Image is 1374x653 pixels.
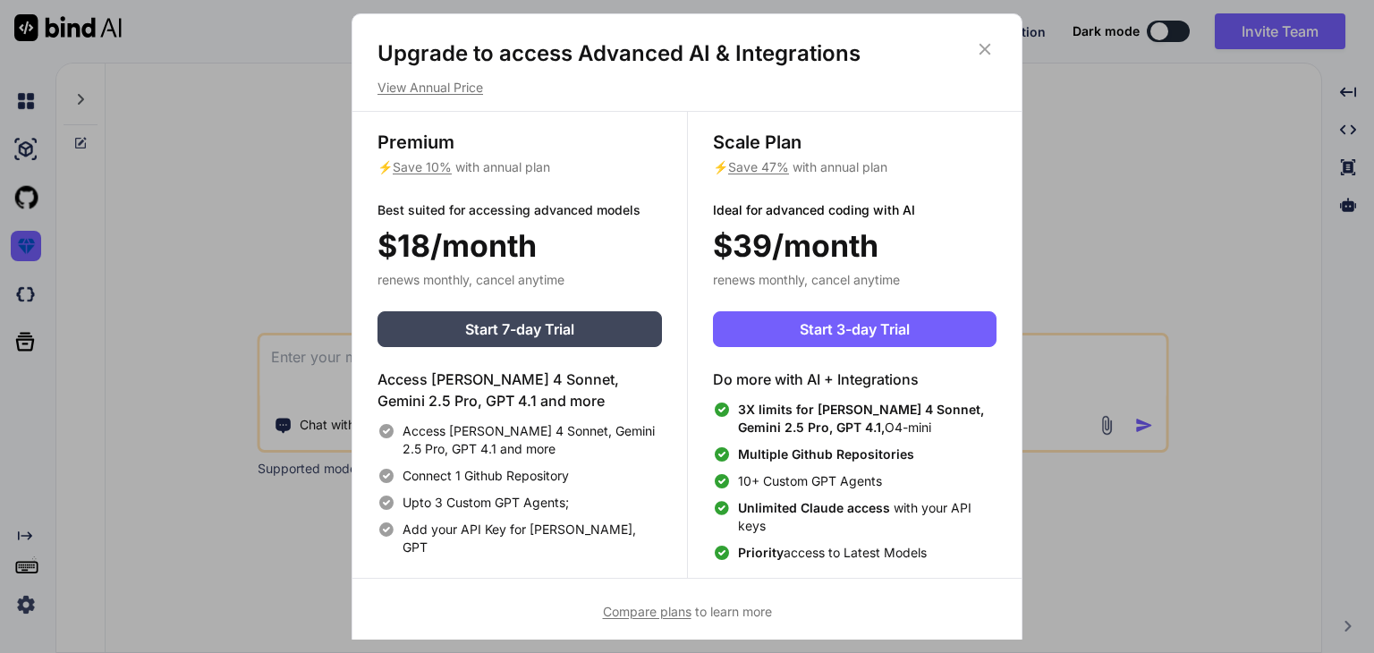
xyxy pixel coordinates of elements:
p: Ideal for advanced coding with AI [713,201,997,219]
span: Save 10% [393,159,452,174]
span: Compare plans [603,604,691,619]
span: 3X limits for [PERSON_NAME] 4 Sonnet, Gemini 2.5 Pro, GPT 4.1, [738,402,984,435]
span: $39/month [713,223,878,268]
button: Start 7-day Trial [377,311,662,347]
span: Multiple Github Repositories [738,446,914,462]
span: Unlimited Claude access [738,500,894,515]
span: O4-mini [738,401,997,437]
span: Start 3-day Trial [800,318,910,340]
p: ⚡ with annual plan [713,158,997,176]
span: access to Latest Models [738,544,927,562]
span: Save 47% [728,159,789,174]
span: renews monthly, cancel anytime [377,272,564,287]
h1: Upgrade to access Advanced AI & Integrations [377,39,997,68]
p: View Annual Price [377,79,997,97]
h3: Scale Plan [713,130,997,155]
span: $18/month [377,223,537,268]
p: Best suited for accessing advanced models [377,201,662,219]
span: with your API keys [738,499,997,535]
span: Access [PERSON_NAME] 4 Sonnet, Gemini 2.5 Pro, GPT 4.1 and more [403,422,662,458]
h3: Premium [377,130,662,155]
button: Start 3-day Trial [713,311,997,347]
span: Connect 1 Github Repository [403,467,569,485]
span: Priority [738,545,784,560]
span: Upto 3 Custom GPT Agents; [403,494,569,512]
span: renews monthly, cancel anytime [713,272,900,287]
span: 10+ Custom GPT Agents [738,472,882,490]
span: Add your API Key for [PERSON_NAME], GPT [403,521,662,556]
span: to learn more [603,604,772,619]
h4: Do more with AI + Integrations [713,369,997,390]
p: ⚡ with annual plan [377,158,662,176]
h4: Access [PERSON_NAME] 4 Sonnet, Gemini 2.5 Pro, GPT 4.1 and more [377,369,662,411]
span: Start 7-day Trial [465,318,574,340]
